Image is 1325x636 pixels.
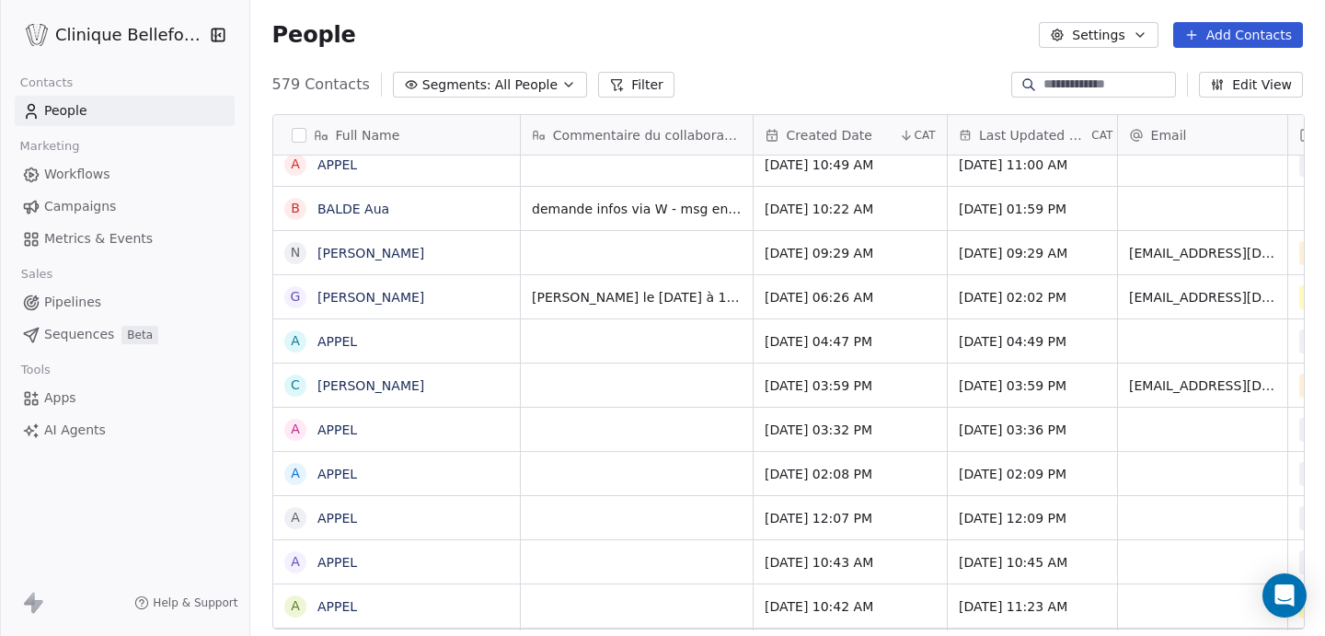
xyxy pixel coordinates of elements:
span: [DATE] 10:42 AM [765,597,873,616]
span: [DATE] 04:47 PM [765,332,872,351]
span: Last Updated Date [979,126,1088,145]
span: [DATE] 10:22 AM [765,200,873,218]
span: [DATE] 09:29 AM [959,244,1067,262]
a: APPEL [317,467,357,481]
span: AI Agents [44,421,106,440]
span: [DATE] 02:08 PM [765,465,872,483]
span: Marketing [12,133,87,160]
span: CAT [1091,128,1112,143]
a: APPEL [317,422,357,437]
span: demande infos via W - msg envoyé [532,200,742,218]
div: Last Updated DateCAT [948,115,1117,155]
span: Created Date [787,126,872,145]
span: [DATE] 04:49 PM [959,332,1066,351]
a: Campaigns [15,191,235,222]
span: [DATE] 10:45 AM [959,553,1067,572]
div: A [291,552,300,572]
a: SequencesBeta [15,319,235,350]
span: Sales [13,260,61,288]
a: APPEL [317,157,357,172]
button: Add Contacts [1173,22,1303,48]
span: [DATE] 06:26 AM [765,288,873,306]
span: Apps [44,388,76,408]
span: Pipelines [44,293,101,312]
span: [DATE] 03:32 PM [765,421,872,439]
span: Segments: [422,75,491,95]
span: [DATE] 10:43 AM [765,553,873,572]
span: [DATE] 12:07 PM [765,509,872,527]
div: A [291,464,300,483]
div: Commentaire du collaborateur [521,115,753,155]
span: Sequences [44,325,114,344]
span: All People [495,75,558,95]
span: People [272,21,356,49]
span: Commentaire du collaborateur [553,126,742,145]
a: [PERSON_NAME] [317,246,424,260]
span: People [44,101,87,121]
a: People [15,96,235,126]
a: [PERSON_NAME] [317,290,424,305]
span: Clinique Bellefontaine [55,23,205,47]
span: [DATE] 12:09 PM [959,509,1066,527]
span: [EMAIL_ADDRESS][DOMAIN_NAME] [1129,288,1276,306]
div: A [291,596,300,616]
span: [DATE] 11:00 AM [959,156,1067,174]
button: Settings [1039,22,1158,48]
img: Logo_Bellefontaine_Black.png [26,24,48,46]
span: [DATE] 02:09 PM [959,465,1066,483]
div: A [291,420,300,439]
span: Metrics & Events [44,229,153,249]
span: [DATE] 02:02 PM [959,288,1066,306]
span: [EMAIL_ADDRESS][DOMAIN_NAME] [1129,376,1276,395]
a: Help & Support [134,596,237,610]
span: Beta [121,326,158,344]
span: Email [1151,126,1187,145]
span: Workflows [44,165,110,184]
div: B [291,199,300,218]
div: Created DateCAT [754,115,947,155]
span: CAT [914,128,935,143]
div: grid [273,156,521,630]
span: [DATE] 11:23 AM [959,597,1067,616]
a: APPEL [317,334,357,349]
button: Filter [598,72,674,98]
div: Full Name [273,115,520,155]
button: Edit View [1199,72,1303,98]
button: Clinique Bellefontaine [22,19,197,51]
span: [DATE] 09:29 AM [765,244,873,262]
a: Apps [15,383,235,413]
div: A [291,508,300,527]
span: [PERSON_NAME] le [DATE] à 14h - combox - mail env. [532,288,742,306]
a: BALDE Aua [317,202,389,216]
div: Open Intercom Messenger [1262,573,1307,618]
span: [EMAIL_ADDRESS][DOMAIN_NAME] [1129,244,1276,262]
div: A [291,155,300,174]
a: APPEL [317,511,357,526]
div: A [291,331,300,351]
span: [DATE] 03:36 PM [959,421,1066,439]
span: Full Name [336,126,400,145]
span: Campaigns [44,197,116,216]
span: [DATE] 01:59 PM [959,200,1066,218]
a: Workflows [15,159,235,190]
span: Contacts [12,69,81,97]
span: [DATE] 10:49 AM [765,156,873,174]
a: Metrics & Events [15,224,235,254]
span: Help & Support [153,596,237,610]
span: [DATE] 03:59 PM [959,376,1066,395]
a: APPEL [317,599,357,614]
div: C [291,376,300,395]
a: [PERSON_NAME] [317,378,424,393]
div: Email [1118,115,1287,155]
a: APPEL [317,555,357,570]
div: N [290,243,299,262]
span: [DATE] 03:59 PM [765,376,872,395]
span: Tools [13,356,58,384]
div: G [290,287,300,306]
a: Pipelines [15,287,235,318]
a: AI Agents [15,415,235,445]
span: 579 Contacts [272,74,370,96]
